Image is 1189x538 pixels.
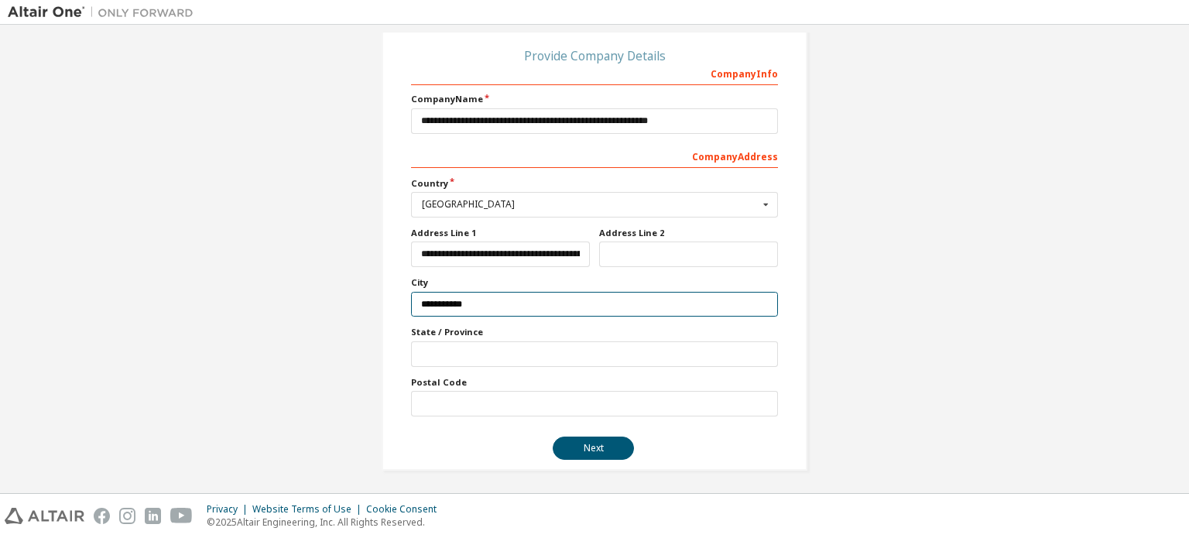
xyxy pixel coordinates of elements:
[94,508,110,524] img: facebook.svg
[207,516,446,529] p: © 2025 Altair Engineering, Inc. All Rights Reserved.
[411,60,778,85] div: Company Info
[411,227,590,239] label: Address Line 1
[207,503,252,516] div: Privacy
[422,200,759,209] div: [GEOGRAPHIC_DATA]
[411,177,778,190] label: Country
[411,51,778,60] div: Provide Company Details
[8,5,201,20] img: Altair One
[411,143,778,168] div: Company Address
[599,227,778,239] label: Address Line 2
[411,326,778,338] label: State / Province
[170,508,193,524] img: youtube.svg
[145,508,161,524] img: linkedin.svg
[119,508,135,524] img: instagram.svg
[411,276,778,289] label: City
[252,503,366,516] div: Website Terms of Use
[366,503,446,516] div: Cookie Consent
[553,437,634,460] button: Next
[411,93,778,105] label: Company Name
[5,508,84,524] img: altair_logo.svg
[411,376,778,389] label: Postal Code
